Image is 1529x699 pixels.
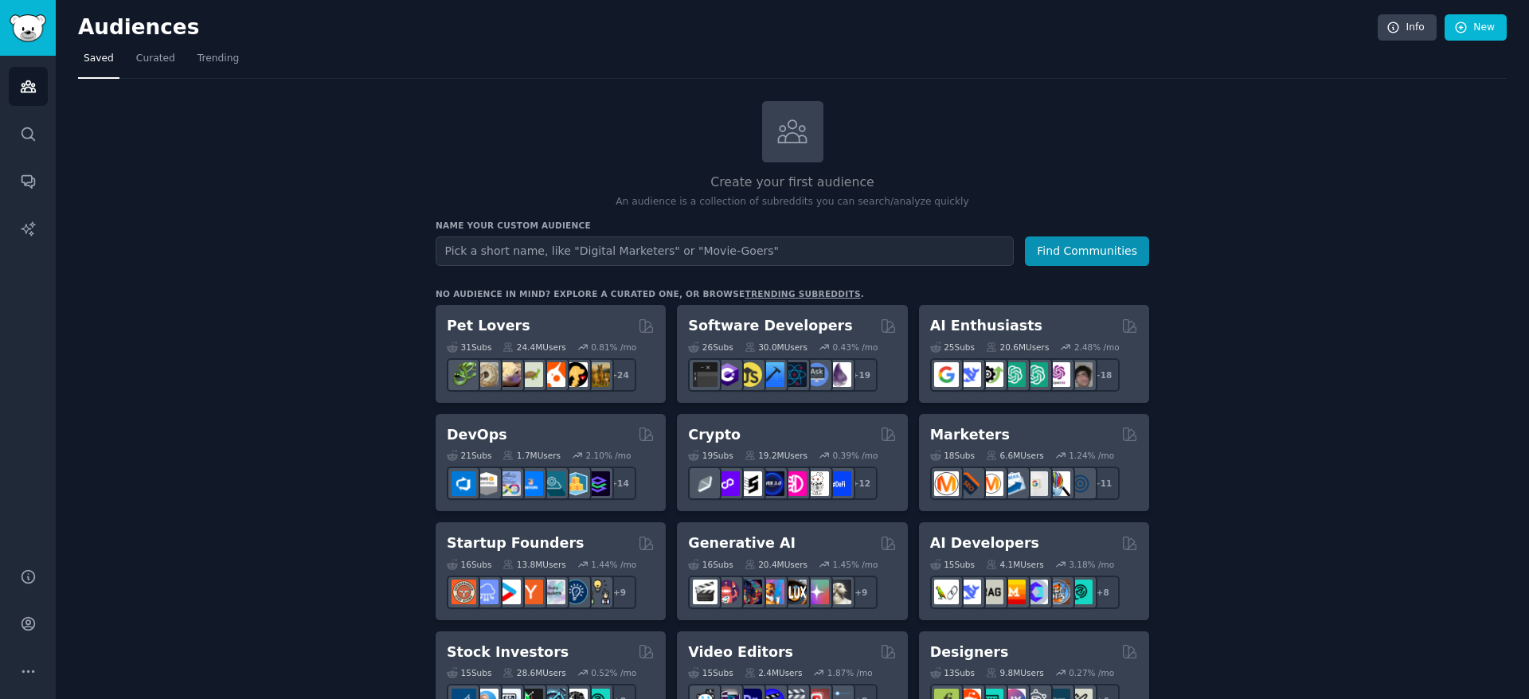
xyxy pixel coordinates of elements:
a: Info [1378,14,1437,41]
img: ycombinator [518,580,543,604]
img: aws_cdk [563,471,588,496]
img: AWS_Certified_Experts [474,471,499,496]
h2: Pet Lovers [447,316,530,336]
img: DeepSeek [956,580,981,604]
img: CryptoNews [804,471,829,496]
img: learnjavascript [737,362,762,387]
h2: AI Developers [930,533,1039,553]
img: DreamBooth [827,580,851,604]
img: ballpython [474,362,499,387]
img: MarketingResearch [1046,471,1070,496]
img: Entrepreneurship [563,580,588,604]
div: 18 Sub s [930,450,975,461]
div: 9.8M Users [986,667,1044,678]
img: reactnative [782,362,807,387]
img: googleads [1023,471,1048,496]
div: + 14 [603,467,636,500]
div: 1.45 % /mo [833,559,878,570]
div: 28.6M Users [502,667,565,678]
span: Saved [84,52,114,66]
img: ArtificalIntelligence [1068,362,1093,387]
div: + 9 [844,576,878,609]
div: 16 Sub s [688,559,733,570]
img: Rag [979,580,1003,604]
img: content_marketing [934,471,959,496]
img: bigseo [956,471,981,496]
div: 0.81 % /mo [591,342,636,353]
img: software [693,362,718,387]
div: 4.1M Users [986,559,1044,570]
img: ethstaker [737,471,762,496]
h2: Startup Founders [447,533,584,553]
div: 30.0M Users [745,342,808,353]
img: iOSProgramming [760,362,784,387]
h2: Audiences [78,15,1378,41]
div: + 24 [603,358,636,392]
div: 19 Sub s [688,450,733,461]
h2: Stock Investors [447,642,569,662]
img: leopardgeckos [496,362,521,387]
h2: DevOps [447,425,507,445]
img: elixir [827,362,851,387]
img: defi_ [827,471,851,496]
img: deepdream [737,580,762,604]
img: MistralAI [1001,580,1026,604]
img: aivideo [693,580,718,604]
img: OnlineMarketing [1068,471,1093,496]
div: 21 Sub s [447,450,491,461]
button: Find Communities [1025,236,1149,266]
h2: Software Developers [688,316,852,336]
div: + 9 [603,576,636,609]
div: 1.24 % /mo [1069,450,1114,461]
img: dogbreed [585,362,610,387]
div: 24.4M Users [502,342,565,353]
div: 20.4M Users [745,559,808,570]
a: Saved [78,46,119,79]
img: web3 [760,471,784,496]
img: starryai [804,580,829,604]
p: An audience is a collection of subreddits you can search/analyze quickly [436,195,1149,209]
img: AskComputerScience [804,362,829,387]
div: 3.18 % /mo [1069,559,1114,570]
img: PlatformEngineers [585,471,610,496]
div: 13.8M Users [502,559,565,570]
div: 15 Sub s [688,667,733,678]
img: OpenSourceAI [1023,580,1048,604]
img: platformengineering [541,471,565,496]
img: FluxAI [782,580,807,604]
img: sdforall [760,580,784,604]
div: 6.6M Users [986,450,1044,461]
img: csharp [715,362,740,387]
div: 25 Sub s [930,342,975,353]
h2: Video Editors [688,642,793,662]
div: 0.43 % /mo [833,342,878,353]
img: AskMarketing [979,471,1003,496]
img: 0xPolygon [715,471,740,496]
img: EntrepreneurRideAlong [452,580,476,604]
div: 1.7M Users [502,450,561,461]
img: DevOpsLinks [518,471,543,496]
img: DeepSeek [956,362,981,387]
img: cockatiel [541,362,565,387]
div: + 8 [1086,576,1120,609]
span: Curated [136,52,175,66]
div: 15 Sub s [930,559,975,570]
img: dalle2 [715,580,740,604]
img: GummySearch logo [10,14,46,42]
img: startup [496,580,521,604]
div: + 11 [1086,467,1120,500]
div: 13 Sub s [930,667,975,678]
img: indiehackers [541,580,565,604]
h2: Create your first audience [436,173,1149,193]
h2: Generative AI [688,533,796,553]
img: PetAdvice [563,362,588,387]
img: SaaS [474,580,499,604]
div: 1.44 % /mo [591,559,636,570]
a: trending subreddits [745,289,860,299]
a: Curated [131,46,181,79]
img: turtle [518,362,543,387]
div: 1.87 % /mo [827,667,873,678]
h2: Marketers [930,425,1010,445]
div: 16 Sub s [447,559,491,570]
img: Emailmarketing [1001,471,1026,496]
